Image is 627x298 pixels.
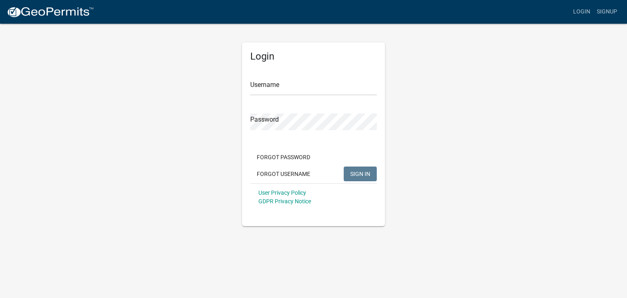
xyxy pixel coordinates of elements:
span: SIGN IN [350,170,370,177]
a: GDPR Privacy Notice [258,198,311,205]
button: SIGN IN [344,167,377,181]
h5: Login [250,51,377,62]
a: Signup [594,4,620,20]
a: Login [570,4,594,20]
a: User Privacy Policy [258,189,306,196]
button: Forgot Password [250,150,317,165]
button: Forgot Username [250,167,317,181]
